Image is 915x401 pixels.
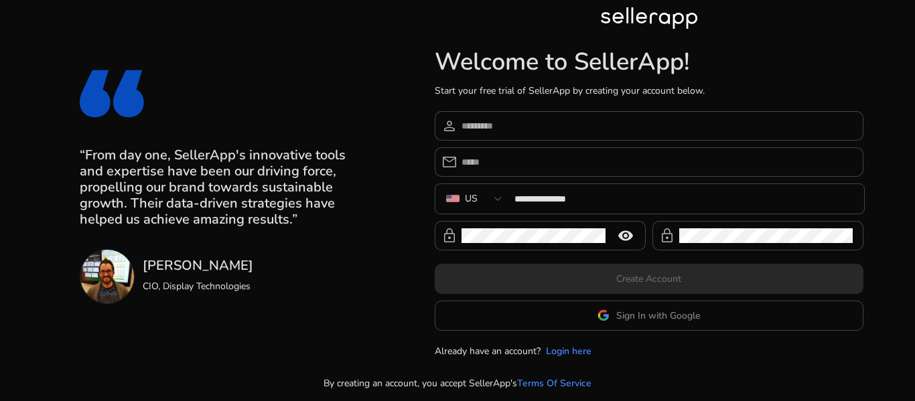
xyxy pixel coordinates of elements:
[441,118,457,134] span: person
[517,376,591,390] a: Terms Of Service
[435,344,541,358] p: Already have an account?
[143,279,253,293] p: CIO, Display Technologies
[659,228,675,244] span: lock
[80,147,366,228] h3: “From day one, SellerApp's innovative tools and expertise have been our driving force, propelling...
[610,228,642,244] mat-icon: remove_red_eye
[465,191,478,206] div: US
[435,84,863,98] p: Start your free trial of SellerApp by creating your account below.
[435,48,863,76] h1: Welcome to SellerApp!
[546,344,591,358] a: Login here
[143,258,253,274] h3: [PERSON_NAME]
[441,228,457,244] span: lock
[441,154,457,170] span: email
